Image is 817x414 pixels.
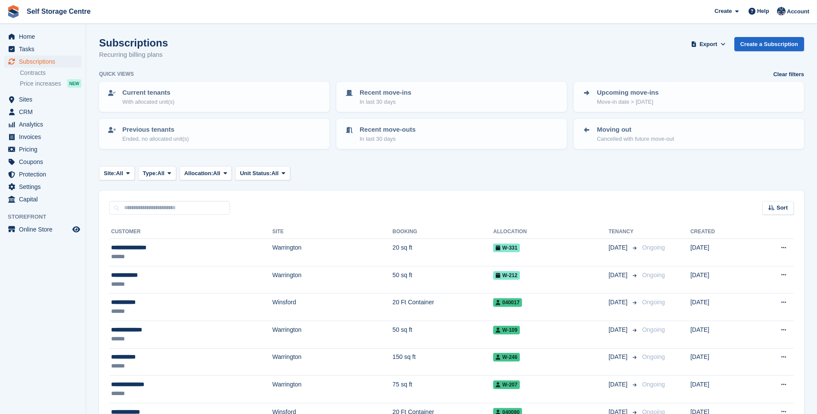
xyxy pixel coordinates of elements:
span: All [271,169,279,178]
span: All [213,169,221,178]
p: Recent move-ins [360,88,411,98]
span: [DATE] [609,271,629,280]
div: NEW [67,79,81,88]
td: [DATE] [690,376,750,403]
img: Clair Cole [777,7,786,15]
span: Online Store [19,223,71,235]
span: Capital [19,193,71,205]
button: Type: All [138,166,176,180]
span: W-331 [493,244,520,252]
a: Recent move-outs In last 30 days [337,120,566,148]
span: Account [787,7,809,16]
button: Export [690,37,727,51]
span: Site: [104,169,116,178]
h1: Subscriptions [99,37,168,49]
a: menu [4,156,81,168]
span: Type: [143,169,158,178]
td: 20 Ft Container [392,294,493,321]
span: CRM [19,106,71,118]
span: [DATE] [609,380,629,389]
td: 75 sq ft [392,376,493,403]
span: Help [757,7,769,15]
button: Unit Status: All [235,166,290,180]
span: Ongoing [642,272,665,278]
span: Storefront [8,213,86,221]
span: [DATE] [609,298,629,307]
td: 20 sq ft [392,239,493,266]
span: 040017 [493,298,522,307]
span: W-207 [493,380,520,389]
span: All [116,169,123,178]
a: Preview store [71,224,81,235]
a: menu [4,43,81,55]
th: Created [690,225,750,239]
span: W-212 [493,271,520,280]
span: Create [714,7,732,15]
a: menu [4,56,81,68]
span: Unit Status: [240,169,271,178]
span: Settings [19,181,71,193]
span: Sort [777,204,788,212]
span: Tasks [19,43,71,55]
a: Upcoming move-ins Move-in date > [DATE] [575,83,803,111]
p: Upcoming move-ins [597,88,659,98]
a: Self Storage Centre [23,4,94,19]
span: Price increases [20,80,61,88]
a: Current tenants With allocated unit(s) [100,83,329,111]
td: [DATE] [690,348,750,376]
td: Warrington [272,266,392,294]
span: Ongoing [642,299,665,306]
td: Winsford [272,294,392,321]
a: Clear filters [773,70,804,79]
a: Recent move-ins In last 30 days [337,83,566,111]
a: Moving out Cancelled with future move-out [575,120,803,148]
a: Contracts [20,69,81,77]
p: Move-in date > [DATE] [597,98,659,106]
span: Allocation: [184,169,213,178]
span: [DATE] [609,243,629,252]
p: Ended, no allocated unit(s) [122,135,189,143]
span: W-246 [493,353,520,361]
span: Subscriptions [19,56,71,68]
a: menu [4,106,81,118]
span: [DATE] [609,325,629,334]
a: menu [4,181,81,193]
button: Site: All [99,166,135,180]
td: Warrington [272,321,392,348]
td: 50 sq ft [392,266,493,294]
p: Recurring billing plans [99,50,168,60]
th: Site [272,225,392,239]
span: Home [19,31,71,43]
span: Ongoing [642,381,665,388]
span: Coupons [19,156,71,168]
a: menu [4,143,81,155]
span: Sites [19,93,71,105]
th: Allocation [493,225,609,239]
a: Previous tenants Ended, no allocated unit(s) [100,120,329,148]
span: W-109 [493,326,520,334]
span: Protection [19,168,71,180]
span: All [157,169,165,178]
td: [DATE] [690,266,750,294]
td: Warrington [272,239,392,266]
a: menu [4,31,81,43]
span: Ongoing [642,244,665,251]
p: In last 30 days [360,135,416,143]
th: Customer [109,225,272,239]
a: menu [4,223,81,235]
button: Allocation: All [180,166,232,180]
a: menu [4,131,81,143]
img: stora-icon-8386f47178a22dfd0bd8f6a31ec36ba5ce8667c1dd55bd0f319d3a0aa187defe.svg [7,5,20,18]
span: Ongoing [642,326,665,333]
th: Tenancy [609,225,639,239]
a: menu [4,168,81,180]
span: [DATE] [609,352,629,361]
h6: Quick views [99,70,134,78]
a: menu [4,193,81,205]
td: [DATE] [690,321,750,348]
p: Moving out [597,125,674,135]
span: Analytics [19,118,71,130]
td: Warrington [272,348,392,376]
td: [DATE] [690,294,750,321]
span: Invoices [19,131,71,143]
